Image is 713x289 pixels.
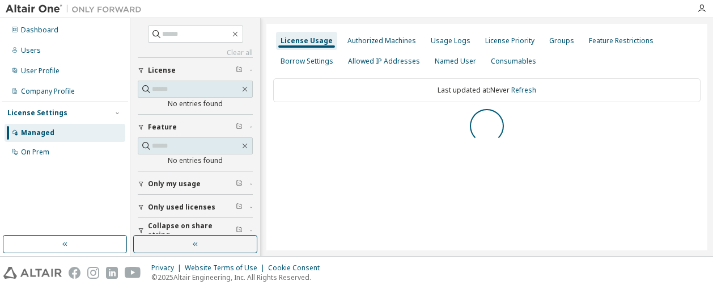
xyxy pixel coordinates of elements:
[69,267,80,279] img: facebook.svg
[138,218,253,243] button: Collapse on share string
[138,99,253,108] div: No entries found
[138,195,253,220] button: Only used licenses
[21,26,58,35] div: Dashboard
[138,156,253,165] div: No entries found
[138,115,253,140] button: Feature
[281,57,333,66] div: Borrow Settings
[431,36,470,45] div: Usage Logs
[6,3,147,15] img: Altair One
[236,123,243,132] span: Clear filter
[485,36,534,45] div: License Priority
[435,57,476,66] div: Named User
[21,66,60,76] div: User Profile
[125,267,141,279] img: youtube.svg
[281,36,333,45] div: License Usage
[138,48,253,57] a: Clear all
[21,148,49,157] div: On Prem
[138,171,253,196] button: Only my usage
[148,203,215,212] span: Only used licenses
[151,263,185,273] div: Privacy
[138,58,253,83] button: License
[348,57,420,66] div: Allowed IP Addresses
[148,221,236,240] span: Collapse on share string
[549,36,574,45] div: Groups
[185,263,268,273] div: Website Terms of Use
[236,203,243,212] span: Clear filter
[151,273,326,282] p: © 2025 Altair Engineering, Inc. All Rights Reserved.
[3,267,62,279] img: altair_logo.svg
[106,267,118,279] img: linkedin.svg
[589,36,653,45] div: Feature Restrictions
[148,179,201,189] span: Only my usage
[273,78,701,102] div: Last updated at: Never
[236,179,243,189] span: Clear filter
[21,87,75,96] div: Company Profile
[148,123,177,132] span: Feature
[511,85,536,95] a: Refresh
[7,108,67,118] div: License Settings
[21,128,54,137] div: Managed
[21,46,41,55] div: Users
[87,267,99,279] img: instagram.svg
[236,66,243,75] span: Clear filter
[268,263,326,273] div: Cookie Consent
[148,66,176,75] span: License
[491,57,536,66] div: Consumables
[236,226,243,235] span: Clear filter
[347,36,416,45] div: Authorized Machines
